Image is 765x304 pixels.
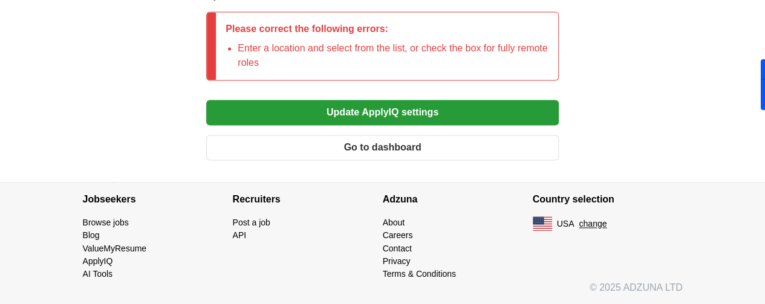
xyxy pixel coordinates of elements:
div: © 2025 ADZUNA LTD [73,280,692,304]
a: ApplyIQ [83,256,113,265]
a: Blog [83,230,100,240]
a: API [233,230,247,240]
p: Please correct the following errors: [226,22,548,36]
a: Terms & Conditions [383,268,456,278]
button: change [579,218,607,230]
a: Post a job [233,218,270,227]
a: Contact [383,243,412,253]
a: ValueMyResume [83,243,147,253]
img: US flag [533,216,552,231]
button: Update ApplyIQ settings [206,100,558,125]
a: About [383,218,405,227]
a: Privacy [383,256,411,265]
li: Enter a location and select from the list, or check the box for fully remote roles [238,41,548,70]
a: AI Tools [83,268,113,278]
span: USA [557,218,575,230]
a: Careers [383,230,413,240]
button: Go to dashboard [206,135,558,160]
h4: Country selection [533,183,683,216]
a: Browse jobs [83,218,129,227]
